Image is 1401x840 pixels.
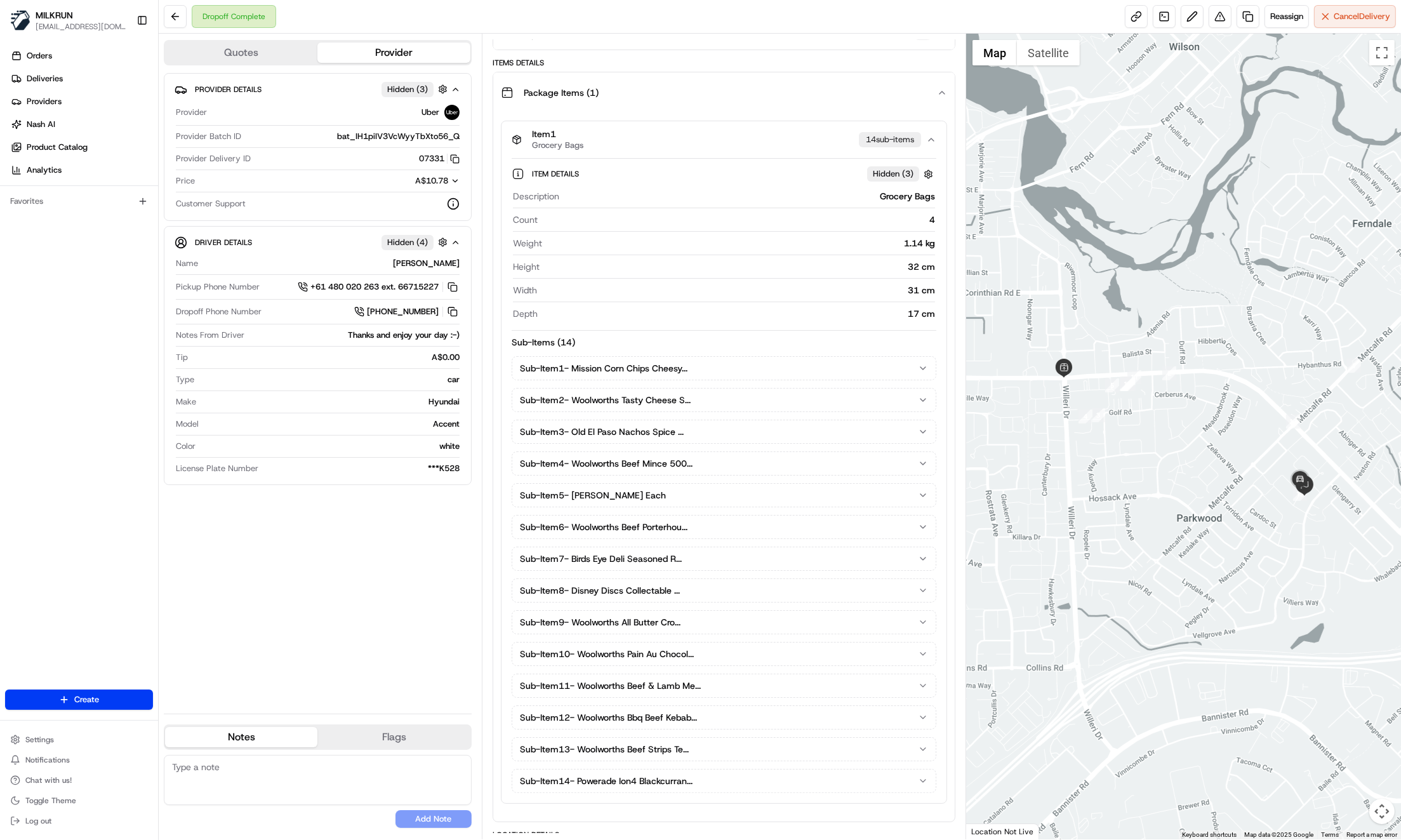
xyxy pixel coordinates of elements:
[966,823,1039,839] div: Location Not Live
[43,134,161,144] div: We're available if you need us!
[310,281,439,293] span: +61 480 020 263 ext. 66715227
[1321,831,1339,838] a: Terms
[5,731,153,749] button: Settings
[176,330,244,341] span: Notes From Driver
[1121,377,1135,391] div: 9
[512,674,936,697] button: Sub-Item11- Woolworths Beef & Lamb Me...
[176,396,196,408] span: Make
[513,260,540,273] span: Height
[204,418,460,430] div: Accent
[298,280,460,294] a: +61 480 020 263 ext. 66715227
[545,260,935,273] div: 32 cm
[165,43,317,63] button: Quotes
[201,441,460,452] div: white
[199,374,460,385] div: car
[501,158,946,803] div: Item1Grocery Bags14sub-items
[520,711,697,724] span: Sub-Item 12 - Woolworths Bbq Beef Kebab...
[520,489,666,502] span: Sub-Item 5 - [PERSON_NAME] Each
[542,284,935,297] div: 31 cm
[1346,831,1397,838] a: Report a map error
[1369,799,1395,824] button: Map camera controls
[348,175,460,187] button: A$10.78
[13,185,23,196] div: 📗
[176,175,195,187] span: Price
[5,751,153,769] button: Notifications
[176,441,196,452] span: Color
[512,389,936,411] button: Sub-Item2- Woolworths Tasty Cheese S...
[33,82,209,95] input: Clear
[969,823,1011,839] img: Google
[102,179,209,202] a: 💻API Documentation
[501,121,946,158] button: Item1Grocery Bags14sub-items
[532,169,581,179] span: Item Details
[176,352,188,363] span: Tip
[176,153,251,164] span: Provider Delivery ID
[25,796,76,806] span: Toggle Theme
[175,232,461,253] button: Driver DetailsHidden (4)
[1122,377,1136,391] div: 6
[520,552,682,565] span: Sub-Item 7 - Birds Eye Deli Seasoned R...
[382,81,451,97] button: Hidden (3)
[5,69,158,89] a: Deliveries
[1105,378,1119,392] div: 5
[520,584,680,597] span: Sub-Item 8 - Disney Discs Collectable ...
[520,457,693,470] span: Sub-Item 4 - Woolworths Beef Mince 500...
[493,113,955,822] div: Package Items (1)
[5,690,153,710] button: Create
[422,107,439,118] span: Uber
[27,164,62,176] span: Analytics
[1182,830,1237,839] button: Keyboard shortcuts
[513,237,542,250] span: Weight
[27,73,63,84] span: Deliveries
[520,425,684,438] span: Sub-Item 3 - Old El Paso Nachos Spice ...
[5,46,158,66] a: Orders
[512,357,936,380] button: Sub-Item1- Mission Corn Chips Cheesy...
[1162,366,1176,380] div: 2
[176,418,199,430] span: Model
[27,142,88,153] span: Product Catalog
[201,396,460,408] div: Hyundai
[1286,415,1300,429] div: 12
[5,5,131,36] button: MILKRUNMILKRUN[EMAIL_ADDRESS][DOMAIN_NAME]
[532,140,583,150] span: Grocery Bags
[512,547,936,570] button: Sub-Item7- Birds Eye Deli Seasoned R...
[195,237,252,248] span: Driver Details
[175,79,461,100] button: Provider DetailsHidden (3)
[1017,40,1080,65] button: Show satellite imagery
[382,234,451,250] button: Hidden (4)
[1127,370,1141,384] div: 11
[512,643,936,665] button: Sub-Item10- Woolworths Pain Au Chocol...
[512,484,936,507] button: Sub-Item5- [PERSON_NAME] Each
[543,307,935,320] div: 17 cm
[493,58,955,68] div: Items Details
[532,129,583,140] span: Item 1
[216,125,231,140] button: Start new chat
[512,516,936,538] button: Sub-Item6- Woolworths Beef Porterhou...
[1244,831,1313,838] span: Map data ©2025 Google
[973,40,1017,65] button: Show street map
[5,191,153,211] div: Favorites
[367,306,439,317] span: [PHONE_NUMBER]
[564,190,935,203] div: Grocery Bags
[387,237,428,248] span: Hidden ( 4 )
[193,352,460,363] div: A$0.00
[512,611,936,634] button: Sub-Item9- Woolworths All Butter Cro...
[176,107,207,118] span: Provider
[867,166,936,182] button: Hidden (3)
[513,213,538,226] span: Count
[520,362,687,375] span: Sub-Item 1 - Mission Corn Chips Cheesy...
[176,198,246,210] span: Customer Support
[512,420,936,443] button: Sub-Item3- Old El Paso Nachos Spice ...
[1265,5,1309,28] button: Reassign
[1347,359,1361,373] div: 1
[5,792,153,810] button: Toggle Theme
[165,727,317,747] button: Notes
[419,153,460,164] button: 07331
[513,307,538,320] span: Depth
[1120,377,1134,391] div: 10
[5,771,153,789] button: Chat with us!
[873,168,913,180] span: Hidden ( 3 )
[120,184,204,197] span: API Documentation
[107,185,117,196] div: 💻
[520,679,701,692] span: Sub-Item 11 - Woolworths Beef & Lamb Me...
